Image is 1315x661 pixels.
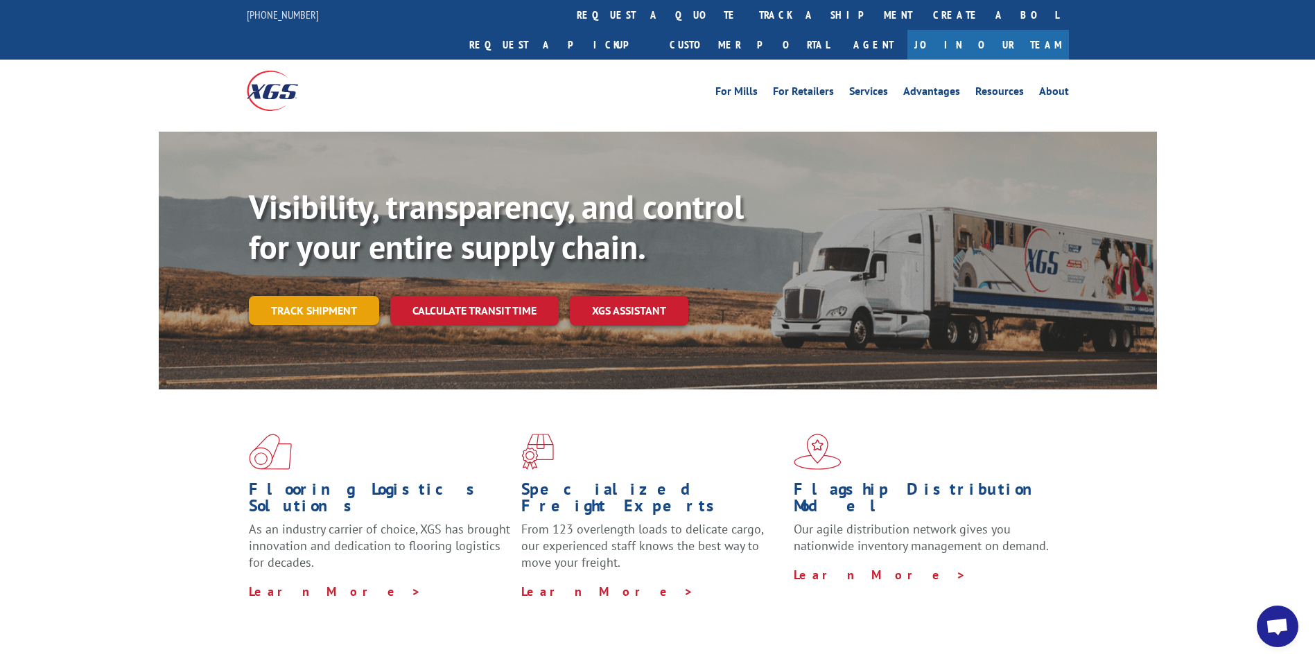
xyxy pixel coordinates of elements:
a: Resources [975,86,1024,101]
a: Learn More > [249,583,421,599]
img: xgs-icon-total-supply-chain-intelligence-red [249,434,292,470]
span: Our agile distribution network gives you nationwide inventory management on demand. [794,521,1049,554]
a: Calculate transit time [390,296,559,326]
p: From 123 overlength loads to delicate cargo, our experienced staff knows the best way to move you... [521,521,783,583]
a: [PHONE_NUMBER] [247,8,319,21]
a: Services [849,86,888,101]
a: Agent [839,30,907,60]
img: xgs-icon-flagship-distribution-model-red [794,434,842,470]
a: For Mills [715,86,758,101]
span: As an industry carrier of choice, XGS has brought innovation and dedication to flooring logistics... [249,521,510,570]
a: XGS ASSISTANT [570,296,688,326]
a: About [1039,86,1069,101]
a: Request a pickup [459,30,659,60]
b: Visibility, transparency, and control for your entire supply chain. [249,185,744,268]
a: Customer Portal [659,30,839,60]
a: Join Our Team [907,30,1069,60]
a: Learn More > [521,583,694,599]
a: For Retailers [773,86,834,101]
h1: Flagship Distribution Model [794,481,1056,521]
h1: Specialized Freight Experts [521,481,783,521]
a: Learn More > [794,567,966,583]
a: Open chat [1257,606,1298,647]
a: Track shipment [249,296,379,325]
h1: Flooring Logistics Solutions [249,481,511,521]
a: Advantages [903,86,960,101]
img: xgs-icon-focused-on-flooring-red [521,434,554,470]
